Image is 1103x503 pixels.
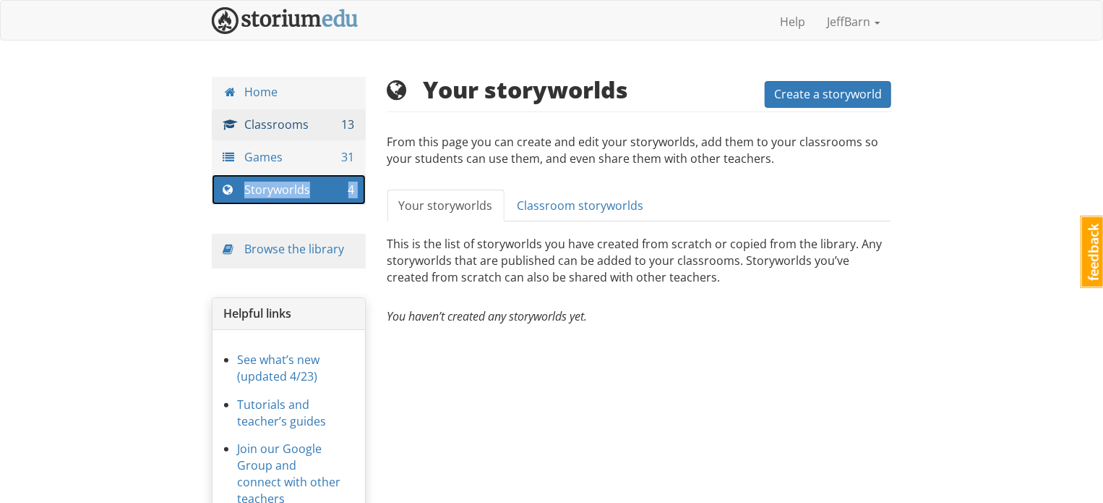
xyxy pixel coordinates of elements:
a: Home [212,77,366,108]
p: From this page you can create and edit your storyworlds, add them to your classrooms so your stud... [387,134,892,182]
p: This is the list of storyworlds you have created from scratch or copied from the library. Any sto... [387,236,892,300]
span: 4 [348,182,355,198]
a: Tutorials and teacher’s guides [237,397,326,429]
span: 31 [342,149,355,166]
a: JeffBarn [816,4,891,40]
span: 13 [342,117,355,133]
h2: Your storyworlds [387,77,629,102]
span: Your storyworlds [399,198,493,214]
a: Games 31 [212,142,366,173]
img: StoriumEDU [212,7,359,34]
span: Classroom storyworlds [518,198,644,214]
em: You haven’t created any storyworlds yet. [387,308,588,324]
button: Create a storyworld [765,81,891,108]
span: Create a storyworld [774,86,882,102]
a: Classrooms 13 [212,109,366,140]
div: Helpful links [213,298,365,330]
a: Storyworlds 4 [212,174,366,206]
a: Browse the library [244,241,344,257]
a: Help [769,4,816,40]
a: See what’s new (updated 4/23) [237,352,319,384]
